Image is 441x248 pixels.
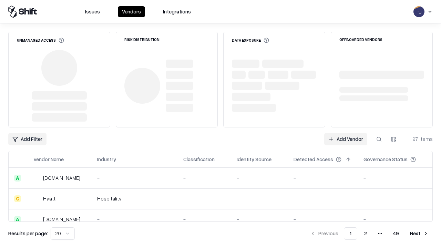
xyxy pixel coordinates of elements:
div: Industry [97,156,116,163]
button: Issues [81,6,104,17]
p: Results per page: [8,230,48,237]
button: 1 [344,227,357,240]
div: Governance Status [363,156,408,163]
div: Identity Source [237,156,271,163]
button: Add Filter [8,133,47,145]
div: Hyatt [43,195,55,202]
div: C [14,195,21,202]
div: - [237,216,283,223]
button: Next [406,227,433,240]
div: - [237,174,283,182]
div: Offboarded Vendors [339,38,382,41]
div: - [363,216,427,223]
div: A [14,175,21,182]
img: Hyatt [33,195,40,202]
div: Vendor Name [33,156,64,163]
div: - [294,174,352,182]
div: Hospitality [97,195,172,202]
div: 971 items [405,135,433,143]
div: - [363,174,427,182]
button: Integrations [159,6,195,17]
div: Unmanaged Access [17,38,64,43]
div: - [97,174,172,182]
div: - [363,195,427,202]
div: Data Exposure [232,38,269,43]
a: Add Vendor [324,133,367,145]
div: - [183,174,226,182]
img: primesec.co.il [33,216,40,223]
div: - [97,216,172,223]
div: - [183,195,226,202]
div: - [294,216,352,223]
button: 49 [388,227,404,240]
nav: pagination [306,227,433,240]
div: Classification [183,156,215,163]
div: - [183,216,226,223]
button: Vendors [118,6,145,17]
div: Detected Access [294,156,333,163]
img: intrado.com [33,175,40,182]
div: Risk Distribution [124,38,160,41]
div: [DOMAIN_NAME] [43,216,80,223]
div: A [14,216,21,223]
button: 2 [359,227,372,240]
div: - [237,195,283,202]
div: [DOMAIN_NAME] [43,174,80,182]
div: - [294,195,352,202]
